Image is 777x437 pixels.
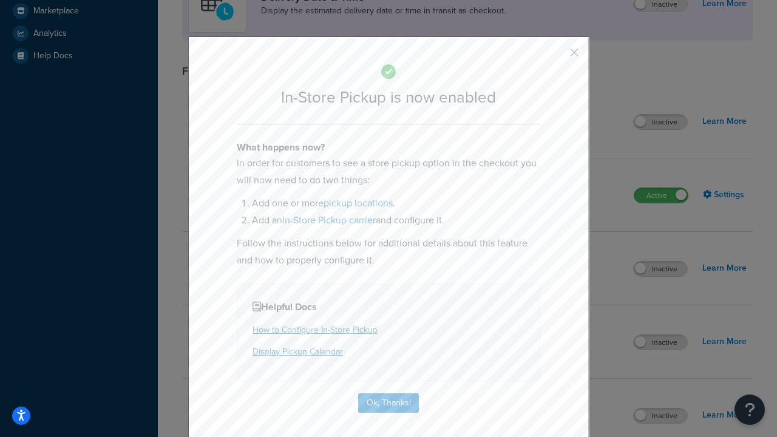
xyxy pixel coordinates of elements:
[237,155,540,189] p: In order for customers to see a store pickup option in the checkout you will now need to do two t...
[237,235,540,269] p: Follow the instructions below for additional details about this feature and how to properly confi...
[237,140,540,155] h4: What happens now?
[253,300,524,314] h4: Helpful Docs
[253,345,343,358] a: Display Pickup Calendar
[237,89,540,106] h2: In-Store Pickup is now enabled
[324,196,393,210] a: pickup locations
[253,324,378,336] a: How to Configure In-Store Pickup
[252,195,540,212] li: Add one or more .
[282,213,376,227] a: In-Store Pickup carrier
[358,393,419,413] button: Ok, Thanks!
[252,212,540,229] li: Add an and configure it.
